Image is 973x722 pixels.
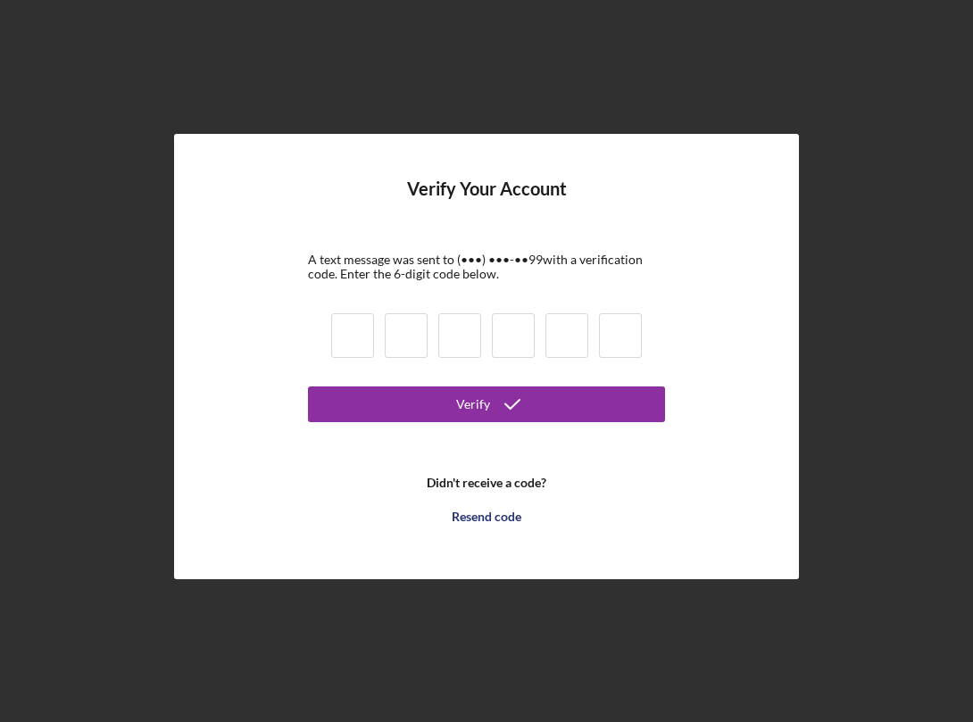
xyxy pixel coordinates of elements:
[452,499,521,535] div: Resend code
[308,499,665,535] button: Resend code
[308,386,665,422] button: Verify
[456,386,490,422] div: Verify
[308,253,665,281] div: A text message was sent to (•••) •••-•• 99 with a verification code. Enter the 6-digit code below.
[427,476,546,490] b: Didn't receive a code?
[407,178,567,226] h4: Verify Your Account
